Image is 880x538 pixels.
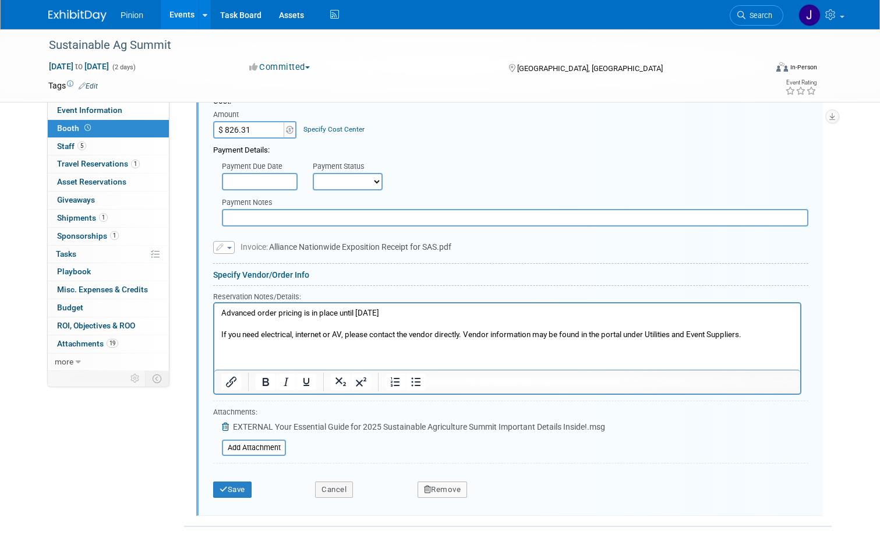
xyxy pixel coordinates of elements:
span: [GEOGRAPHIC_DATA], [GEOGRAPHIC_DATA] [517,64,663,73]
span: Travel Reservations [57,159,140,168]
span: 1 [99,213,108,222]
a: Shipments1 [48,210,169,227]
span: Pinion [121,10,143,20]
img: Format-Inperson.png [776,62,788,72]
a: Travel Reservations1 [48,155,169,173]
button: Bold [256,374,275,390]
div: Payment Details: [213,139,808,156]
img: ExhibitDay [48,10,107,22]
td: Tags [48,80,98,91]
button: Underline [296,374,316,390]
a: Search [730,5,783,26]
span: 19 [107,339,118,348]
span: to [73,62,84,71]
span: more [55,357,73,366]
a: Edit [79,82,98,90]
span: Asset Reservations [57,177,126,186]
span: Invoice: [241,242,269,252]
td: Toggle Event Tabs [146,371,169,386]
a: Sponsorships1 [48,228,169,245]
a: Tasks [48,246,169,263]
div: Amount [213,109,298,121]
span: (2 days) [111,63,136,71]
span: 5 [77,141,86,150]
div: Payment Due Date [222,161,295,173]
button: Committed [245,61,314,73]
div: Reservation Notes/Details: [213,291,801,302]
div: Attachments: [213,407,605,420]
button: Superscript [351,374,371,390]
div: Event Format [704,61,817,78]
span: Tasks [56,249,76,259]
a: Specify Cost Center [303,125,365,133]
iframe: Rich Text Area [214,303,800,370]
img: Jennifer Plumisto [798,4,821,26]
button: Bullet list [406,374,426,390]
div: In-Person [790,63,817,72]
button: Insert/edit link [221,374,241,390]
a: Specify Vendor/Order Info [213,270,309,279]
a: Giveaways [48,192,169,209]
span: Alliance Nationwide Exposition Receipt for SAS.pdf [241,242,451,252]
a: more [48,353,169,371]
span: Giveaways [57,195,95,204]
span: [DATE] [DATE] [48,61,109,72]
span: 1 [131,160,140,168]
div: Payment Status [313,161,391,173]
button: Subscript [331,374,351,390]
div: Sustainable Ag Summit [45,35,752,56]
a: Misc. Expenses & Credits [48,281,169,299]
a: Budget [48,299,169,317]
button: Remove [418,482,468,498]
span: EXTERNAL Your Essential Guide for 2025 Sustainable Agriculture Summit Important Details Inside!.msg [233,422,605,431]
td: Personalize Event Tab Strip [125,371,146,386]
a: Staff5 [48,138,169,155]
a: ROI, Objectives & ROO [48,317,169,335]
span: Booth not reserved yet [82,123,93,132]
span: Shipments [57,213,108,222]
span: Budget [57,303,83,312]
a: Event Information [48,102,169,119]
div: Payment Notes [222,197,808,209]
div: Event Rating [785,80,817,86]
span: ROI, Objectives & ROO [57,321,135,330]
span: Misc. Expenses & Credits [57,285,148,294]
span: 1 [110,231,119,240]
button: Save [213,482,252,498]
span: Staff [57,141,86,151]
a: Booth [48,120,169,137]
span: Attachments [57,339,118,348]
button: Cancel [315,482,353,498]
span: Sponsorships [57,231,119,240]
span: Search [745,11,772,20]
button: Italic [276,374,296,390]
a: Attachments19 [48,335,169,353]
a: Playbook [48,263,169,281]
button: Numbered list [386,374,405,390]
span: Event Information [57,105,122,115]
a: Asset Reservations [48,174,169,191]
span: Booth [57,123,93,133]
span: Playbook [57,267,91,276]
